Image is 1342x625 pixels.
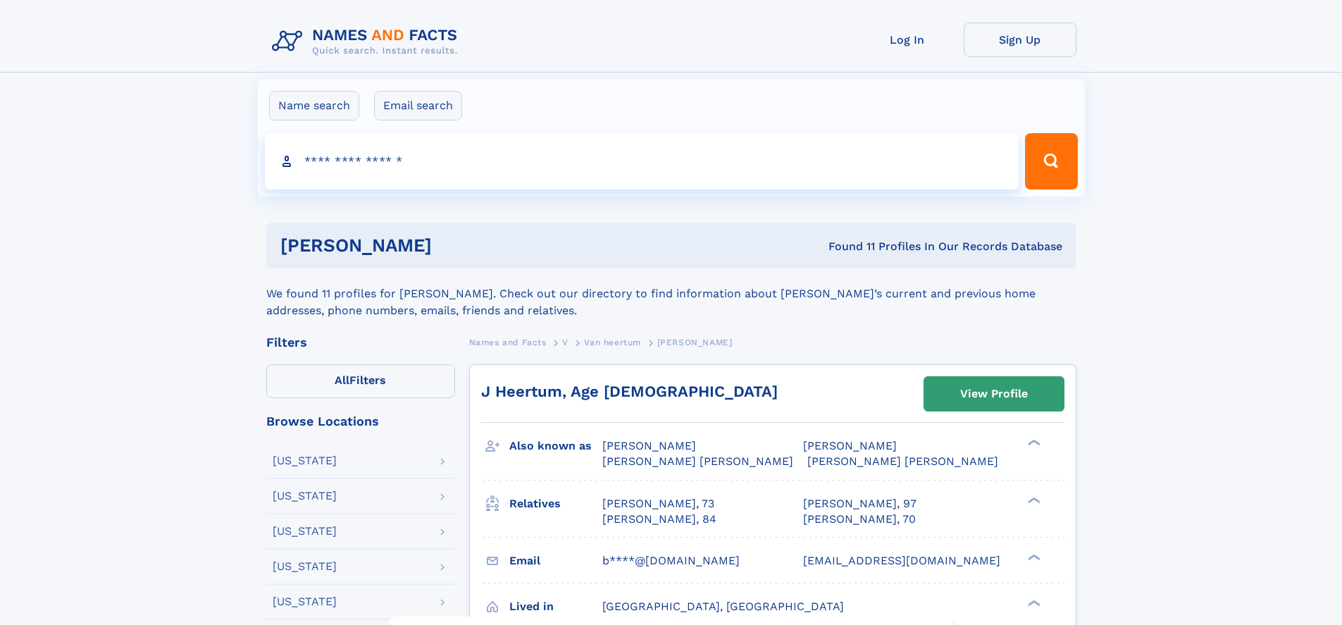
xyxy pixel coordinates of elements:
a: [PERSON_NAME], 84 [602,512,716,527]
button: Search Button [1025,133,1077,190]
div: We found 11 profiles for [PERSON_NAME]. Check out our directory to find information about [PERSON... [266,268,1076,319]
h3: Relatives [509,492,602,516]
a: Names and Facts [469,333,547,351]
label: Email search [374,91,462,120]
span: Van heertum [584,338,641,347]
div: [US_STATE] [273,561,337,572]
h3: Also known as [509,434,602,458]
div: [US_STATE] [273,455,337,466]
a: View Profile [924,377,1064,411]
label: Name search [269,91,359,120]
span: [PERSON_NAME] [PERSON_NAME] [602,454,793,468]
a: [PERSON_NAME], 70 [803,512,916,527]
div: View Profile [960,378,1028,410]
div: Browse Locations [266,415,455,428]
a: Van heertum [584,333,641,351]
h3: Email [509,549,602,573]
span: All [335,373,349,387]
div: Filters [266,336,455,349]
div: [US_STATE] [273,596,337,607]
a: [PERSON_NAME], 97 [803,496,917,512]
a: Log In [851,23,964,57]
span: V [562,338,569,347]
span: [PERSON_NAME] [602,439,696,452]
span: [PERSON_NAME] [PERSON_NAME] [807,454,998,468]
a: Sign Up [964,23,1076,57]
span: [EMAIL_ADDRESS][DOMAIN_NAME] [803,554,1000,567]
a: [PERSON_NAME], 73 [602,496,714,512]
div: ❯ [1024,598,1041,607]
div: ❯ [1024,552,1041,562]
h3: Lived in [509,595,602,619]
div: ❯ [1024,438,1041,447]
div: ❯ [1024,495,1041,505]
span: [PERSON_NAME] [803,439,897,452]
span: [GEOGRAPHIC_DATA], [GEOGRAPHIC_DATA] [602,600,844,613]
h1: [PERSON_NAME] [280,237,630,254]
a: J Heertum, Age [DEMOGRAPHIC_DATA] [481,383,778,400]
div: Found 11 Profiles In Our Records Database [630,239,1062,254]
div: [US_STATE] [273,490,337,502]
img: Logo Names and Facts [266,23,469,61]
input: search input [265,133,1019,190]
span: [PERSON_NAME] [657,338,733,347]
a: V [562,333,569,351]
div: [US_STATE] [273,526,337,537]
label: Filters [266,364,455,398]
